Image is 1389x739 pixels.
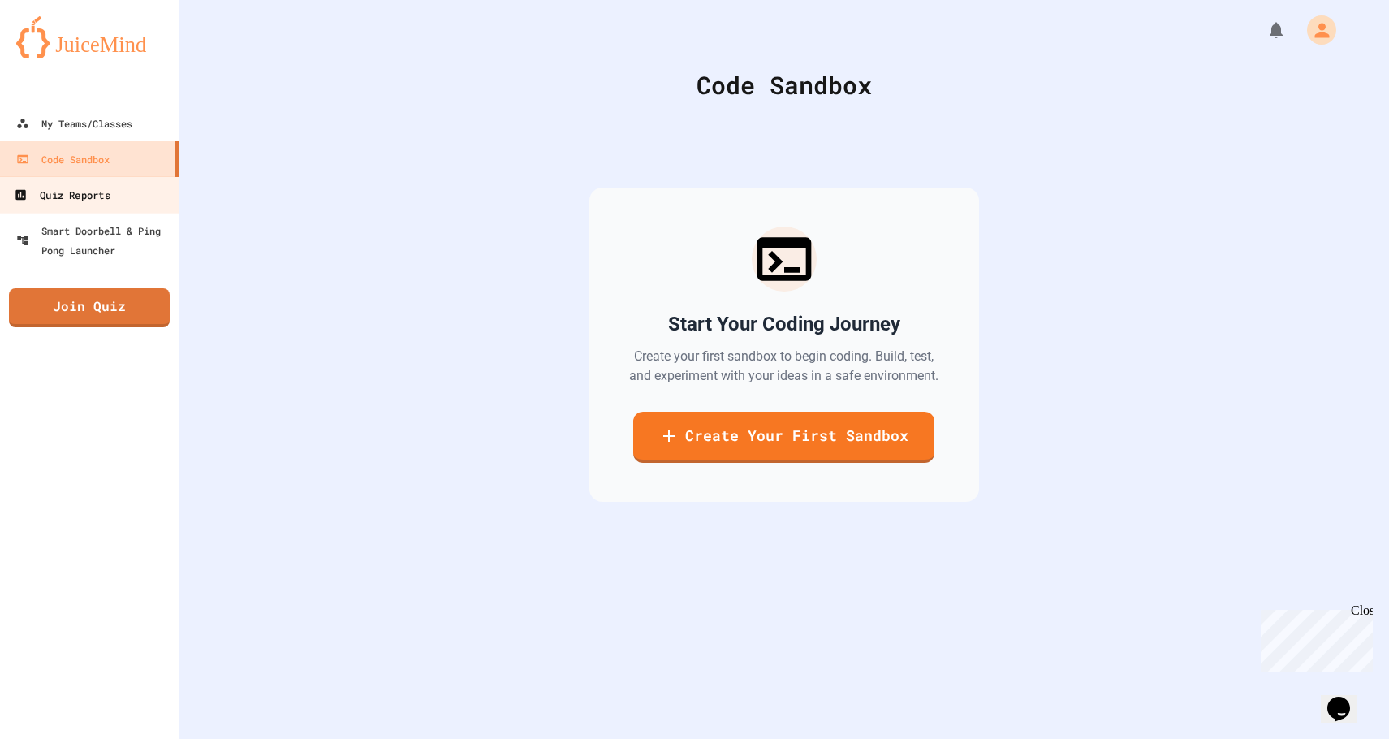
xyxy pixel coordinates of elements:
[16,149,110,169] div: Code Sandbox
[6,6,112,103] div: Chat with us now!Close
[16,16,162,58] img: logo-orange.svg
[14,185,110,205] div: Quiz Reports
[633,412,934,463] a: Create Your First Sandbox
[1321,674,1373,723] iframe: chat widget
[1236,16,1290,44] div: My Notifications
[668,311,900,337] h2: Start Your Coding Journey
[219,67,1348,103] div: Code Sandbox
[16,114,132,133] div: My Teams/Classes
[1254,603,1373,672] iframe: chat widget
[9,288,170,327] a: Join Quiz
[628,347,940,386] p: Create your first sandbox to begin coding. Build, test, and experiment with your ideas in a safe ...
[16,221,172,260] div: Smart Doorbell & Ping Pong Launcher
[1290,11,1340,49] div: My Account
